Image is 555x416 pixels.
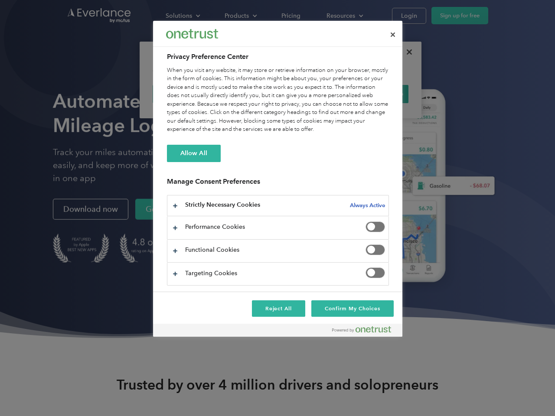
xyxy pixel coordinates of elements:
button: Allow All [167,145,221,162]
button: Reject All [252,300,306,317]
button: Confirm My Choices [311,300,393,317]
div: When you visit any website, it may store or retrieve information on your browser, mostly in the f... [167,66,389,134]
img: Everlance [166,29,218,38]
button: Close [383,25,402,44]
div: Privacy Preference Center [153,21,402,337]
h2: Privacy Preference Center [167,52,389,62]
a: Powered by OneTrust Opens in a new Tab [332,326,398,337]
div: Preference center [153,21,402,337]
h3: Manage Consent Preferences [167,177,389,191]
img: Powered by OneTrust Opens in a new Tab [332,326,391,333]
div: Everlance [166,25,218,42]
